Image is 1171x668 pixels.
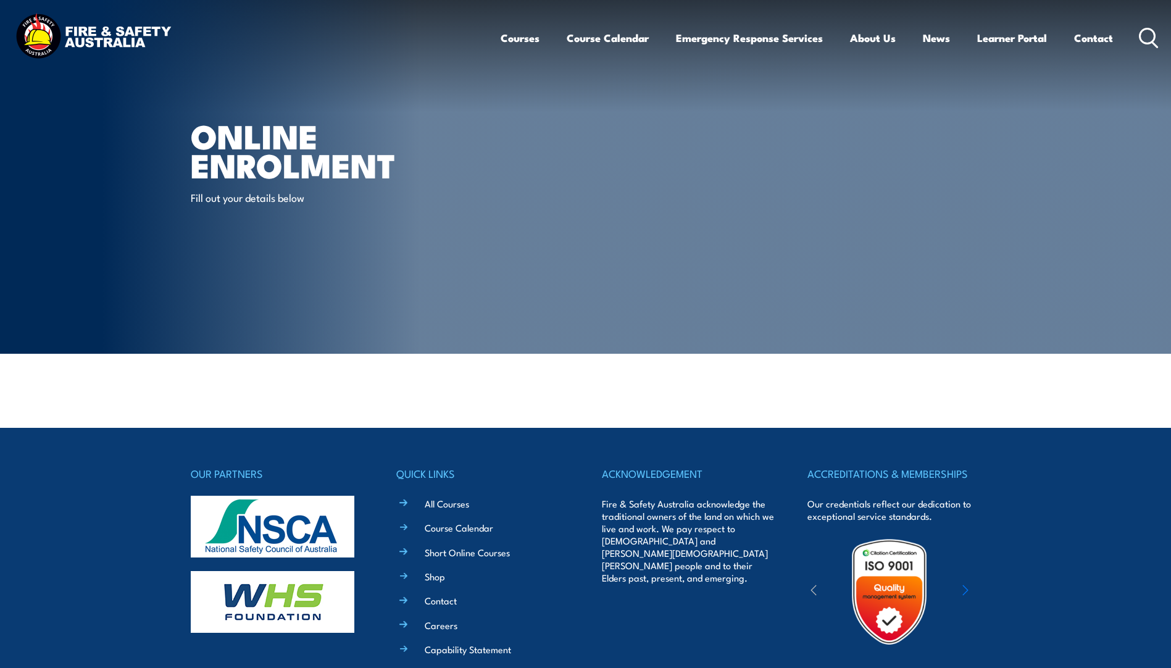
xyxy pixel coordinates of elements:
[191,496,354,557] img: nsca-logo-footer
[425,643,511,656] a: Capability Statement
[1074,22,1113,54] a: Contact
[567,22,649,54] a: Course Calendar
[191,190,416,204] p: Fill out your details below
[977,22,1047,54] a: Learner Portal
[807,465,980,482] h4: ACCREDITATIONS & MEMBERSHIPS
[396,465,569,482] h4: QUICK LINKS
[944,570,1051,613] img: ewpa-logo
[923,22,950,54] a: News
[191,465,364,482] h4: OUR PARTNERS
[425,594,457,607] a: Contact
[191,121,496,178] h1: Online Enrolment
[425,546,510,559] a: Short Online Courses
[501,22,540,54] a: Courses
[602,498,775,584] p: Fire & Safety Australia acknowledge the traditional owners of the land on which we live and work....
[425,570,445,583] a: Shop
[602,465,775,482] h4: ACKNOWLEDGEMENT
[425,619,457,632] a: Careers
[850,22,896,54] a: About Us
[191,571,354,633] img: whs-logo-footer
[835,538,943,646] img: Untitled design (19)
[425,521,493,534] a: Course Calendar
[425,497,469,510] a: All Courses
[676,22,823,54] a: Emergency Response Services
[807,498,980,522] p: Our credentials reflect our dedication to exceptional service standards.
